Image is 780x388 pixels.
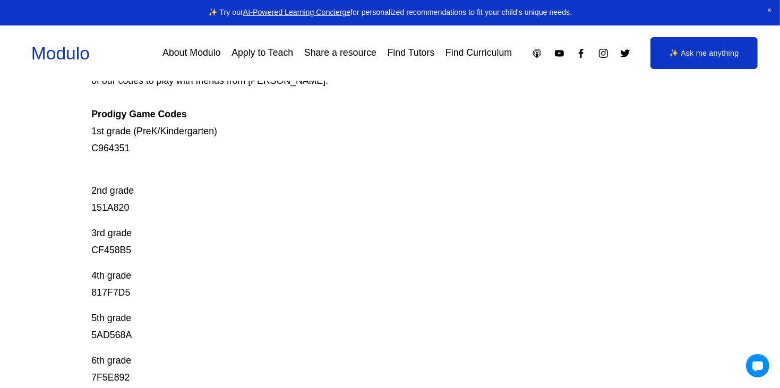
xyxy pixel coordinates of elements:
p: 3rd grade CF458B5 [91,225,628,259]
a: Find Tutors [388,44,435,63]
a: About Modulo [162,44,221,63]
a: Instagram [598,48,609,59]
a: AI-Powered Learning Concierge [243,8,350,16]
p: 5th grade 5AD568A [91,310,628,344]
a: Facebook [576,48,587,59]
a: YouTube [554,48,565,59]
a: Apple Podcasts [532,48,543,59]
a: Find Curriculum [445,44,512,63]
p: Prodigy is our go-to mastery- based tool to give kids lots of fun, engaging math problems while e... [91,5,628,158]
p: 6th grade 7F5E892 [91,352,628,386]
a: Twitter [620,48,631,59]
strong: Prodigy Game Codes [91,109,187,119]
a: ✨ Ask me anything [650,37,758,69]
a: Share a resource [304,44,376,63]
p: 4th grade 817F7D5 [91,268,628,301]
a: Modulo [31,44,90,63]
a: Apply to Teach [232,44,293,63]
p: 2nd grade 151A820 [91,166,628,217]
